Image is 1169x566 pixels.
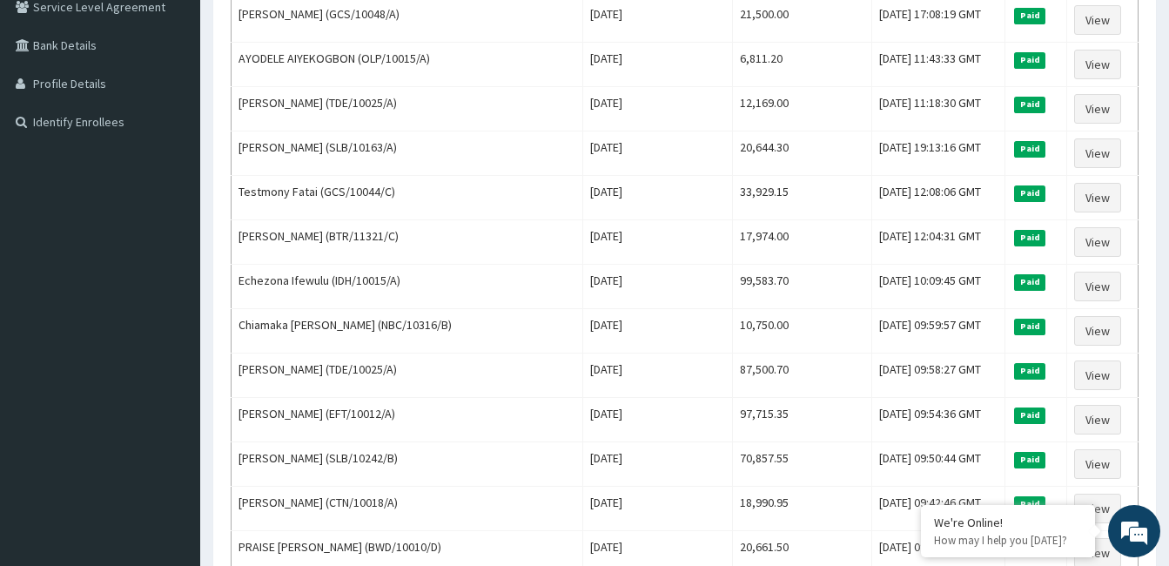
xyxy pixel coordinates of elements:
td: [DATE] 11:18:30 GMT [871,87,1005,131]
td: [DATE] 09:54:36 GMT [871,398,1005,442]
div: Minimize live chat window [286,9,327,51]
span: Paid [1014,452,1045,468]
td: 20,644.30 [733,131,872,176]
td: 12,169.00 [733,87,872,131]
td: [DATE] 09:50:44 GMT [871,442,1005,487]
a: View [1074,227,1121,257]
td: [DATE] 19:13:16 GMT [871,131,1005,176]
td: [DATE] 12:08:06 GMT [871,176,1005,220]
td: 87,500.70 [733,354,872,398]
div: Chat with us now [91,98,292,120]
td: [DATE] [582,87,732,131]
td: [DATE] 09:42:46 GMT [871,487,1005,531]
span: Paid [1014,408,1045,423]
td: 70,857.55 [733,442,872,487]
span: Paid [1014,97,1045,112]
td: 99,583.70 [733,265,872,309]
td: [DATE] 12:04:31 GMT [871,220,1005,265]
td: 10,750.00 [733,309,872,354]
td: [DATE] [582,265,732,309]
a: View [1074,94,1121,124]
a: View [1074,272,1121,301]
td: [DATE] 11:43:33 GMT [871,43,1005,87]
td: [DATE] [582,176,732,220]
td: [PERSON_NAME] (TDE/10025/A) [232,87,583,131]
span: Paid [1014,141,1045,157]
td: [PERSON_NAME] (BTR/11321/C) [232,220,583,265]
td: [PERSON_NAME] (SLB/10242/B) [232,442,583,487]
td: 97,715.35 [733,398,872,442]
td: [DATE] [582,398,732,442]
td: [DATE] [582,43,732,87]
td: Testmony Fatai (GCS/10044/C) [232,176,583,220]
td: [DATE] [582,442,732,487]
a: View [1074,494,1121,523]
td: [DATE] [582,131,732,176]
span: Paid [1014,496,1045,512]
td: 33,929.15 [733,176,872,220]
td: Chiamaka [PERSON_NAME] (NBC/10316/B) [232,309,583,354]
span: Paid [1014,8,1045,24]
a: View [1074,405,1121,435]
td: [DATE] [582,487,732,531]
p: How may I help you today? [934,533,1082,548]
span: Paid [1014,274,1045,290]
td: 17,974.00 [733,220,872,265]
span: Paid [1014,319,1045,334]
td: [PERSON_NAME] (EFT/10012/A) [232,398,583,442]
td: [PERSON_NAME] (TDE/10025/A) [232,354,583,398]
textarea: Type your message and hit 'Enter' [9,380,332,441]
a: View [1074,316,1121,346]
a: View [1074,449,1121,479]
a: View [1074,50,1121,79]
td: 6,811.20 [733,43,872,87]
span: Paid [1014,363,1045,379]
a: View [1074,360,1121,390]
span: Paid [1014,185,1045,201]
span: Paid [1014,52,1045,68]
span: Paid [1014,230,1045,246]
div: We're Online! [934,515,1082,530]
a: View [1074,183,1121,212]
td: [DATE] [582,309,732,354]
img: d_794563401_company_1708531726252_794563401 [32,87,71,131]
td: [DATE] 09:59:57 GMT [871,309,1005,354]
a: View [1074,138,1121,168]
td: [DATE] [582,220,732,265]
td: Echezona Ifewulu (IDH/10015/A) [232,265,583,309]
td: [DATE] 09:58:27 GMT [871,354,1005,398]
td: 18,990.95 [733,487,872,531]
td: [DATE] [582,354,732,398]
span: We're online! [101,172,240,347]
td: AYODELE AIYEKOGBON (OLP/10015/A) [232,43,583,87]
td: [DATE] 10:09:45 GMT [871,265,1005,309]
td: [PERSON_NAME] (SLB/10163/A) [232,131,583,176]
td: [PERSON_NAME] (CTN/10018/A) [232,487,583,531]
a: View [1074,5,1121,35]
